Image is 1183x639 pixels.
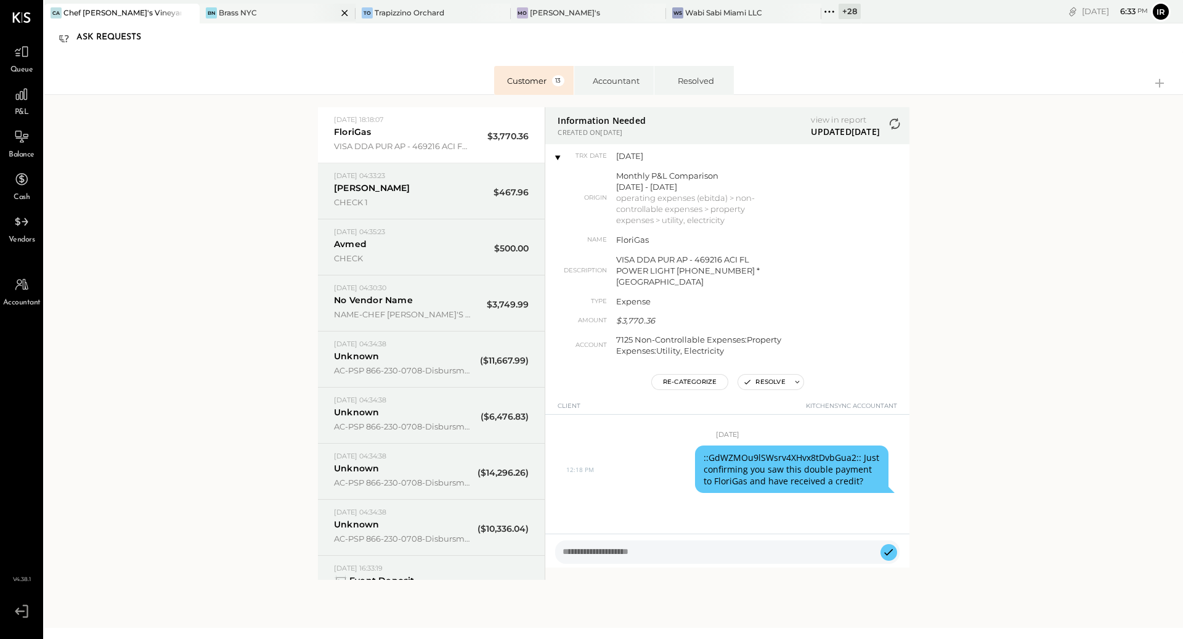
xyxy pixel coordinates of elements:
div: TO [362,7,373,18]
span: Amount [558,316,607,325]
div: Event Deposit [334,575,415,587]
span: [DATE] 04:34:38 [334,452,386,460]
div: Chef [PERSON_NAME]'s Vineyard Restaurant [63,7,181,18]
button: Ir [1151,2,1171,22]
span: AC-PSP 866-230-0708-Disbursmnt*6036335090069331 MEMO= [334,365,471,376]
span: Account [558,341,607,349]
span: [DATE] 04:34:38 [334,340,386,348]
span: ($11,667.99) [480,355,529,367]
div: [PERSON_NAME] [334,182,410,194]
div: + 28 [839,4,861,19]
a: Vendors [1,210,43,246]
span: CHECK 1 [334,197,471,208]
span: $467.96 [494,187,529,198]
span: [DATE] 04:35:23 [334,227,385,236]
span: CHECK [334,253,471,264]
div: [DATE] - [DATE] [616,181,783,192]
div: Brass NYC [219,7,257,18]
div: [DATE] [558,415,897,439]
div: CA [51,7,62,18]
div: Unknown [334,407,379,418]
div: Unknown [334,351,379,362]
span: Cash [14,192,30,203]
span: $3,749.99 [487,299,529,311]
span: 13 [552,75,564,86]
div: Accountant [587,75,645,86]
span: $3,770.36 [487,131,529,142]
span: ($14,296.26) [478,467,529,479]
span: $500.00 [494,243,529,254]
div: Wabi Sabi Miami LLC [685,7,762,18]
span: VISA DDA PUR AP - 469216 ACI FL POWER LIGHT [PHONE_NUMBER] * [GEOGRAPHIC_DATA] [334,140,471,152]
span: Description [558,266,607,275]
span: 7125 Non-Controllable Expenses:Property Expenses:Utility, Electricity [616,334,783,356]
div: Unknown [334,463,379,474]
div: [DATE] [1082,6,1148,17]
span: [DATE] 16:33:19 [334,564,383,572]
div: Mo [517,7,528,18]
span: Client [558,402,580,417]
div: Monthly P&L Comparison [616,170,783,181]
div: No Vendor Name [334,295,413,306]
span: ($44,246.00) [473,579,529,591]
div: FloriGas [334,126,372,138]
div: [PERSON_NAME]'s [530,7,600,18]
span: UPDATED [DATE] [811,126,880,137]
span: ($10,336.04) [478,523,529,535]
span: [DATE] 04:34:38 [334,508,386,516]
span: [DATE] [616,150,783,161]
span: $3,770.36 [616,315,655,325]
div: Avmed [334,238,367,250]
span: Name [558,235,607,244]
span: Information Needed [558,115,646,126]
a: Accountant [1,273,43,309]
span: Accountant [3,298,41,309]
div: copy link [1067,5,1079,18]
a: View in report [811,115,880,124]
span: NAME-CHEF [PERSON_NAME]'S VINEYA ID-CHEF [PERSON_NAME] [334,309,471,320]
span: FloriGas [616,234,783,245]
span: KitchenSync Accountant [806,402,897,417]
span: TRX Date [558,152,607,160]
span: AC-PSP 866-230-0708-Disbursmnt*6036335090069331 MEMO= [334,533,471,544]
button: Re-Categorize [652,375,728,389]
div: Unknown [334,519,379,531]
span: Vendors [9,235,35,246]
div: Trapizzino Orchard [375,7,444,18]
div: WS [672,7,683,18]
span: [DATE] 04:33:23 [334,171,385,180]
span: P&L [15,107,29,118]
div: Customer [506,75,565,86]
span: VISA DDA PUR AP - 469216 ACI FL POWER LIGHT [PHONE_NUMBER] * [GEOGRAPHIC_DATA] [616,254,783,287]
span: AC-PSP 866-230-0708-Disbursmnt*6036335090069331 MEMO= [334,421,471,432]
span: Origin [558,193,607,202]
time: 12:18 PM [566,466,594,473]
span: CREATED ON [DATE] [558,128,646,137]
span: [DATE] 04:30:30 [334,283,386,292]
li: Resolved [654,66,734,95]
span: [DATE] 18:18:07 [334,115,383,124]
div: BN [206,7,217,18]
a: OPERATING EXPENSES (EBITDA) > NON-CONTROLLABLE EXPENSES > Property Expenses > Utility, Electricity [616,193,755,225]
a: P&L [1,83,43,118]
span: Type [558,297,607,306]
span: Balance [9,150,35,161]
a: Balance [1,125,43,161]
span: [DATE] 04:34:38 [334,396,386,404]
span: ($6,476.83) [481,411,529,423]
span: Queue [10,65,33,76]
span: Expense [616,296,783,307]
a: Cash [1,168,43,203]
div: Ask Requests [76,28,153,47]
span: AC-PSP 866-230-0708-Disbursmnt*6036335090069331 MEMO= [334,477,471,488]
blockquote: ::GdWZMOu9lSWsrv4XHvx8tDvbGua2:: Just confirming you saw this double payment to FloriGas and have... [695,446,888,493]
button: Resolve [738,375,790,389]
a: Queue [1,40,43,76]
